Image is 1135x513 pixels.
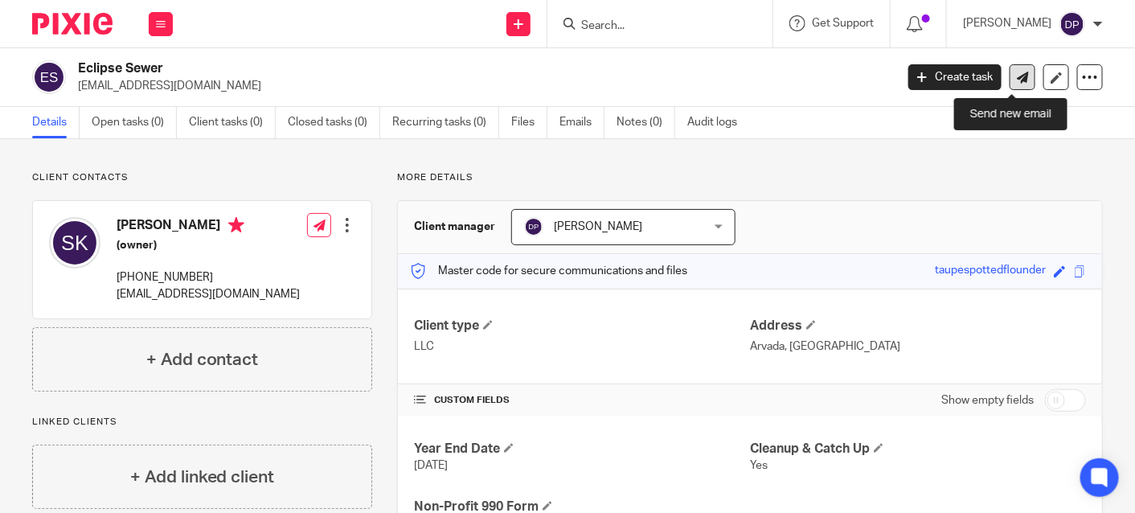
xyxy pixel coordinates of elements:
a: Closed tasks (0) [288,107,380,138]
h4: + Add linked client [130,465,275,490]
h4: Address [750,318,1086,334]
h4: Client type [414,318,750,334]
div: taupespottedflounder [935,262,1046,281]
a: Recurring tasks (0) [392,107,499,138]
span: Yes [750,460,768,471]
p: [EMAIL_ADDRESS][DOMAIN_NAME] [117,286,300,302]
p: [PHONE_NUMBER] [117,269,300,285]
p: [PERSON_NAME] [963,15,1051,31]
a: Emails [559,107,604,138]
h4: + Add contact [146,347,259,372]
img: svg%3E [32,60,66,94]
a: Client tasks (0) [189,107,276,138]
p: Client contacts [32,171,372,184]
h2: Eclipse Sewer [78,60,723,77]
h5: (owner) [117,237,300,253]
span: [DATE] [414,460,448,471]
h4: Year End Date [414,441,750,458]
input: Search [580,19,724,34]
h4: [PERSON_NAME] [117,217,300,237]
h3: Client manager [414,219,495,235]
a: Audit logs [687,107,749,138]
i: Primary [228,217,244,233]
span: [PERSON_NAME] [554,221,642,232]
img: svg%3E [49,217,100,269]
p: Master code for secure communications and files [410,263,687,279]
a: Notes (0) [617,107,675,138]
p: Linked clients [32,416,372,429]
span: Get Support [812,18,874,29]
label: Show empty fields [941,392,1034,408]
a: Details [32,107,80,138]
p: More details [397,171,1103,184]
a: Open tasks (0) [92,107,177,138]
img: svg%3E [1059,11,1085,37]
p: LLC [414,339,750,355]
h4: CUSTOM FIELDS [414,394,750,407]
p: Arvada, [GEOGRAPHIC_DATA] [750,339,1086,355]
h4: Cleanup & Catch Up [750,441,1086,458]
img: svg%3E [524,217,543,236]
a: Create task [908,64,1002,90]
p: [EMAIL_ADDRESS][DOMAIN_NAME] [78,78,884,94]
img: Pixie [32,13,113,35]
a: Files [511,107,547,138]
